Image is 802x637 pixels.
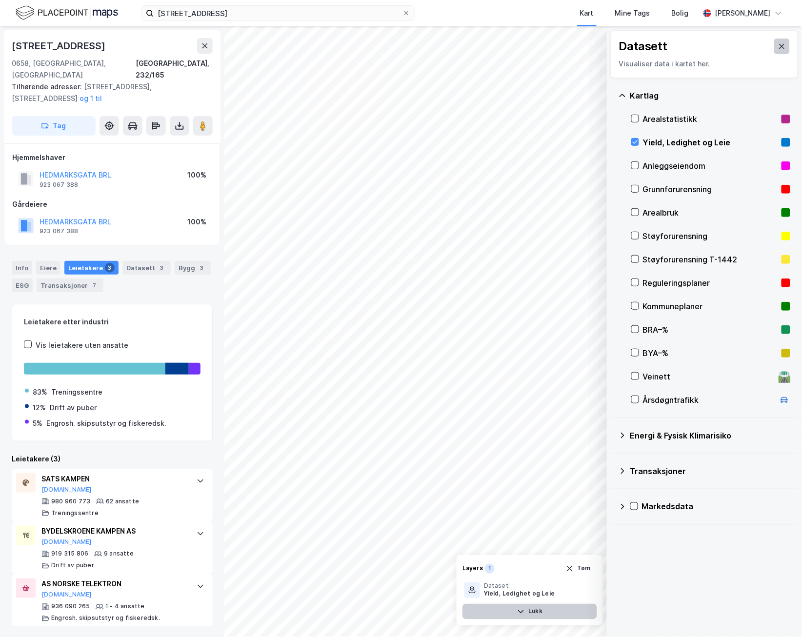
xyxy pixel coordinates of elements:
[672,7,689,19] div: Bolig
[187,169,206,181] div: 100%
[643,207,778,219] div: Arealbruk
[643,183,778,195] div: Grunnforurensning
[51,562,94,570] div: Drift av puber
[12,199,212,210] div: Gårdeiere
[51,386,102,398] div: Treningssentre
[560,561,597,577] button: Tøm
[753,590,802,637] iframe: Chat Widget
[643,160,778,172] div: Anleggseiendom
[64,261,119,275] div: Leietakere
[643,324,778,336] div: BRA–%
[197,263,207,273] div: 3
[12,279,33,292] div: ESG
[643,347,778,359] div: BYA–%
[630,90,790,101] div: Kartlag
[51,615,160,622] div: Engrosh. skipsutstyr og fiskeredsk.
[484,582,555,590] div: Dataset
[33,386,47,398] div: 83%
[619,39,667,54] div: Datasett
[157,263,167,273] div: 3
[12,81,205,104] div: [STREET_ADDRESS], [STREET_ADDRESS]
[41,538,92,546] button: [DOMAIN_NAME]
[462,604,597,619] button: Lukk
[485,564,495,574] div: 1
[630,465,790,477] div: Transaksjoner
[630,430,790,441] div: Energi & Fysisk Klimarisiko
[41,578,187,590] div: AS NORSKE TELEKTRON
[51,603,90,611] div: 936 090 265
[187,216,206,228] div: 100%
[715,7,771,19] div: [PERSON_NAME]
[643,371,775,382] div: Veinett
[753,590,802,637] div: Kontrollprogram for chat
[643,277,778,289] div: Reguleringsplaner
[46,418,166,429] div: Engrosh. skipsutstyr og fiskeredsk.
[580,7,594,19] div: Kart
[643,254,778,265] div: Støyforurensning T-1442
[36,339,128,351] div: Vis leietakere uten ansatte
[643,113,778,125] div: Arealstatistikk
[642,501,790,513] div: Markedsdata
[40,227,78,235] div: 923 067 388
[12,261,32,275] div: Info
[41,486,92,494] button: [DOMAIN_NAME]
[33,402,46,414] div: 12%
[12,152,212,163] div: Hjemmelshaver
[619,58,790,70] div: Visualiser data i kartet her.
[643,300,778,312] div: Kommuneplaner
[175,261,211,275] div: Bygg
[105,603,145,611] div: 1 - 4 ansatte
[41,526,187,537] div: BYDELSKROENE KAMPEN AS
[12,453,213,465] div: Leietakere (3)
[50,402,97,414] div: Drift av puber
[615,7,650,19] div: Mine Tags
[122,261,171,275] div: Datasett
[16,4,118,21] img: logo.f888ab2527a4732fd821a326f86c7f29.svg
[37,279,103,292] div: Transaksjoner
[41,591,92,599] button: [DOMAIN_NAME]
[36,261,60,275] div: Eiere
[643,137,778,148] div: Yield, Ledighet og Leie
[643,230,778,242] div: Støyforurensning
[643,394,775,406] div: Årsdøgntrafikk
[41,473,187,485] div: SATS KAMPEN
[51,498,90,505] div: 980 960 773
[484,590,555,598] div: Yield, Ledighet og Leie
[778,370,791,383] div: 🛣️
[12,58,136,81] div: 0658, [GEOGRAPHIC_DATA], [GEOGRAPHIC_DATA]
[12,116,96,136] button: Tag
[24,316,200,328] div: Leietakere etter industri
[12,82,84,91] span: Tilhørende adresser:
[40,181,78,189] div: 923 067 388
[154,6,402,20] input: Søk på adresse, matrikkel, gårdeiere, leietakere eller personer
[136,58,213,81] div: [GEOGRAPHIC_DATA], 232/165
[51,550,88,558] div: 919 315 806
[33,418,42,429] div: 5%
[106,498,139,505] div: 62 ansatte
[51,509,99,517] div: Treningssentre
[105,263,115,273] div: 3
[12,38,107,54] div: [STREET_ADDRESS]
[462,565,483,573] div: Layers
[104,550,134,558] div: 9 ansatte
[90,280,100,290] div: 7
